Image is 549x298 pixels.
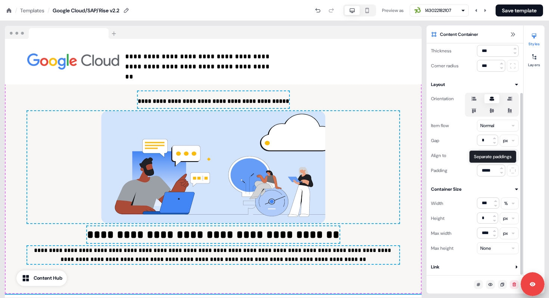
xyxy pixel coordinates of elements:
[34,274,62,282] div: Content Hub
[431,45,452,57] div: Thickness
[431,81,445,88] div: Layout
[480,122,494,129] div: Normal
[431,185,462,193] div: Container Size
[101,111,325,223] img: Image
[5,26,120,39] img: Browser topbar
[431,120,449,132] div: Item flow
[15,6,17,15] div: /
[431,165,447,176] div: Padding
[524,30,545,46] button: Styles
[53,7,120,14] div: Google Cloud/SAP/Rise v2.2
[440,31,478,38] span: Content Container
[431,263,519,271] button: Link
[16,270,67,286] button: Content Hub
[27,111,399,223] div: Image
[20,7,44,14] a: Templates
[504,200,508,207] div: %
[382,7,404,14] div: Preview as
[27,45,119,79] img: Image
[431,150,446,162] div: Align to
[524,51,545,67] button: Layers
[431,263,440,271] div: Link
[431,197,443,209] div: Width
[431,212,444,224] div: Height
[503,230,508,237] div: px
[47,6,50,15] div: /
[425,7,451,14] div: 143022182107
[431,185,519,193] button: Container Size
[431,81,519,88] button: Layout
[431,227,452,239] div: Max width
[431,242,453,254] div: Max height
[431,93,454,105] div: Orientation
[469,150,517,163] div: Separate paddings
[496,4,543,16] button: Save template
[431,135,439,147] div: Gap
[431,60,459,72] div: Corner radius
[503,215,508,222] div: px
[410,4,469,16] button: 143022182107
[480,245,491,252] div: None
[503,137,508,144] div: px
